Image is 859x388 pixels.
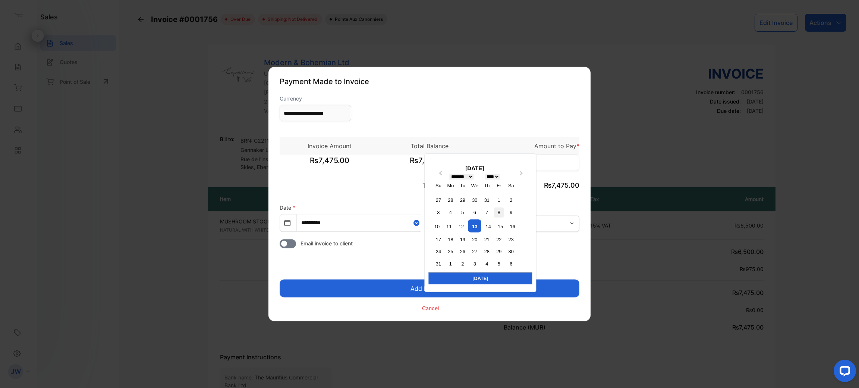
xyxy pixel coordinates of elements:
div: Choose Tuesday, August 5th, 2025 [457,207,468,217]
div: Choose Thursday, August 7th, 2025 [482,207,492,217]
span: ₨7,475.00 [544,181,579,189]
div: Mo [446,181,456,191]
div: Choose Monday, August 11th, 2025 [444,222,454,232]
div: Choose Monday, September 1st, 2025 [446,259,456,269]
div: Choose Sunday, August 31st, 2025 [433,259,443,269]
p: Total Paid (MUR) [380,180,479,190]
div: Choose Sunday, July 27th, 2025 [433,195,443,206]
div: Choose Saturday, August 16th, 2025 [507,222,517,232]
div: Choose Friday, August 15th, 2025 [495,222,506,232]
label: Date [280,204,295,211]
div: Choose Tuesday, September 2nd, 2025 [457,259,468,269]
div: Choose Wednesday, August 20th, 2025 [470,235,480,245]
div: Choose Wednesday, August 6th, 2025 [470,207,480,217]
div: Fr [494,181,504,191]
div: Choose Thursday, September 4th, 2025 [482,259,492,269]
div: Choose Saturday, August 23rd, 2025 [506,235,516,245]
div: Choose Thursday, August 14th, 2025 [483,222,493,232]
div: Choose Sunday, August 24th, 2025 [433,247,443,257]
iframe: LiveChat chat widget [828,357,859,388]
div: Choose Sunday, August 17th, 2025 [433,235,443,245]
div: Choose Monday, July 28th, 2025 [446,195,456,206]
div: Choose Friday, August 8th, 2025 [494,207,504,217]
div: Choose Monday, August 25th, 2025 [446,247,456,257]
div: Su [433,181,443,191]
div: Choose Tuesday, July 29th, 2025 [457,195,468,206]
div: Choose Tuesday, August 19th, 2025 [457,235,468,245]
div: Sa [506,181,516,191]
div: Choose Friday, August 22nd, 2025 [494,235,504,245]
div: month 2025-08 [431,194,519,270]
div: We [470,181,480,191]
div: Choose Saturday, August 9th, 2025 [506,207,516,217]
div: Choose Wednesday, August 27th, 2025 [470,247,480,257]
div: Choose Monday, August 4th, 2025 [446,207,456,217]
span: ₨7,475.00 [280,155,380,174]
div: Choose Thursday, July 31st, 2025 [482,195,492,206]
button: Previous Month [434,169,446,181]
p: Amount to Pay [479,141,579,150]
div: Choose Sunday, August 3rd, 2025 [433,207,443,217]
div: Choose Wednesday, July 30th, 2025 [470,195,480,206]
div: Choose Tuesday, August 12th, 2025 [456,222,466,232]
div: Choose Tuesday, August 26th, 2025 [457,247,468,257]
div: Choose Friday, August 29th, 2025 [494,247,504,257]
div: Choose Saturday, September 6th, 2025 [506,259,516,269]
div: Choose Sunday, August 10th, 2025 [432,222,442,232]
div: Choose Thursday, August 28th, 2025 [482,247,492,257]
div: Th [482,181,492,191]
div: [DATE] [428,164,521,173]
div: Tu [457,181,468,191]
p: Total Balance [380,141,479,150]
div: [DATE] [428,272,532,284]
div: Choose Friday, September 5th, 2025 [494,259,504,269]
div: Choose Wednesday, September 3rd, 2025 [470,259,480,269]
div: Choose Thursday, August 21st, 2025 [482,235,492,245]
label: Currency [280,95,351,102]
button: Add Payment [280,280,579,298]
div: Choose Saturday, August 30th, 2025 [506,247,516,257]
span: ₨7,475.00 [380,155,479,174]
div: Choose Saturday, August 2nd, 2025 [506,195,516,206]
p: Cancel [422,304,439,312]
div: Choose Wednesday, August 13th, 2025 [468,220,481,233]
button: Close [413,214,422,231]
span: Email invoice to client [301,239,353,247]
div: Choose Monday, August 18th, 2025 [446,235,456,245]
p: Invoice Amount [280,141,380,150]
button: Next Month [516,169,528,181]
p: Payment Made to Invoice [280,76,579,87]
div: Choose Friday, August 1st, 2025 [494,195,504,206]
